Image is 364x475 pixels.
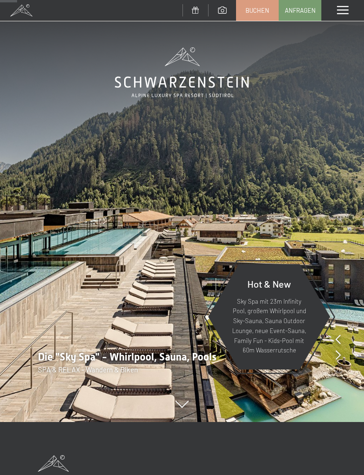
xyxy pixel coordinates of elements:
span: Anfragen [285,6,316,15]
span: Die "Sky Spa" - Whirlpool, Sauna, Pools [38,351,217,363]
span: Buchen [246,6,269,15]
span: Hot & New [247,278,291,290]
span: 8 [339,364,343,375]
a: Buchen [237,0,278,20]
span: SPA & RELAX - Wandern & Biken [38,365,138,374]
p: Sky Spa mit 23m Infinity Pool, großem Whirlpool und Sky-Sauna, Sauna Outdoor Lounge, neue Event-S... [231,297,307,356]
a: Hot & New Sky Spa mit 23m Infinity Pool, großem Whirlpool und Sky-Sauna, Sauna Outdoor Lounge, ne... [208,264,331,370]
span: 1 [333,364,336,375]
a: Anfragen [279,0,321,20]
span: / [336,364,339,375]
